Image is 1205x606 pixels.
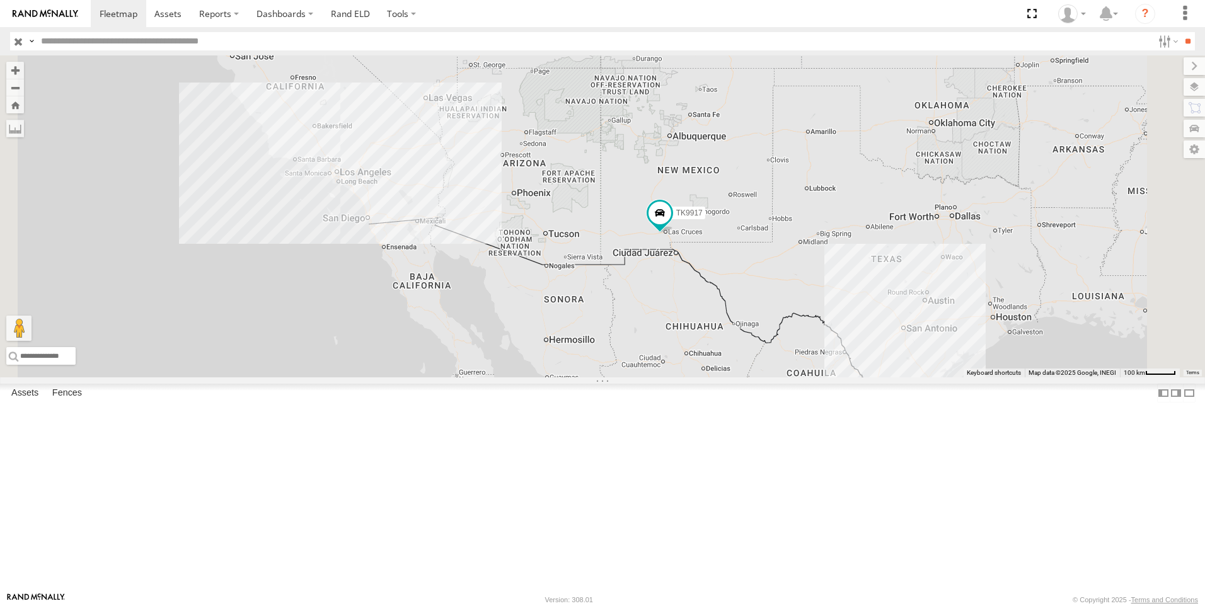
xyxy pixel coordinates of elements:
label: Dock Summary Table to the Right [1170,384,1182,402]
label: Measure [6,120,24,137]
label: Assets [5,384,45,402]
span: Map data ©2025 Google, INEGI [1029,369,1116,376]
button: Drag Pegman onto the map to open Street View [6,316,32,341]
label: Dock Summary Table to the Left [1157,384,1170,402]
div: © Copyright 2025 - [1073,596,1198,603]
label: Map Settings [1184,140,1205,158]
span: TK9917 [676,209,703,217]
img: rand-logo.svg [13,9,78,18]
span: 100 km [1124,369,1145,376]
label: Search Query [26,32,37,50]
label: Fences [46,384,88,402]
button: Zoom Home [6,96,24,113]
div: Version: 308.01 [545,596,593,603]
label: Search Filter Options [1153,32,1180,50]
a: Terms and Conditions [1131,596,1198,603]
a: Terms (opens in new tab) [1186,370,1199,375]
button: Zoom in [6,62,24,79]
button: Keyboard shortcuts [967,369,1021,377]
button: Zoom out [6,79,24,96]
div: Norma Casillas [1054,4,1090,23]
button: Map Scale: 100 km per 45 pixels [1120,369,1180,377]
label: Hide Summary Table [1183,384,1196,402]
a: Visit our Website [7,593,65,606]
i: ? [1135,4,1155,24]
